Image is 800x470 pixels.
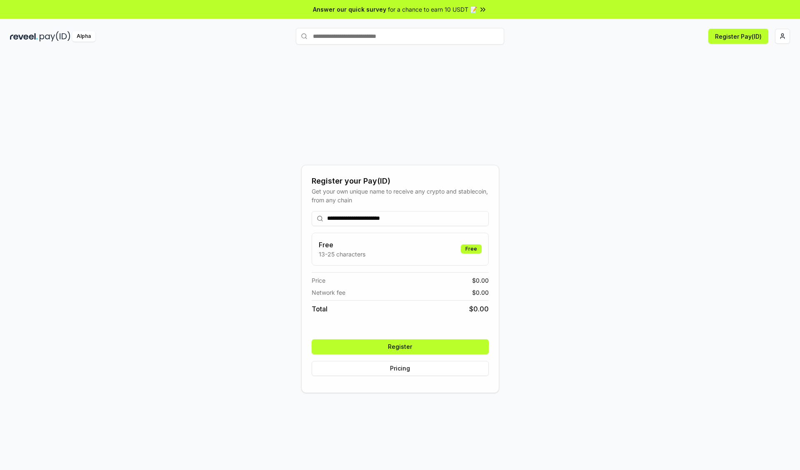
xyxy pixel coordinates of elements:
[312,361,489,376] button: Pricing
[312,175,489,187] div: Register your Pay(ID)
[388,5,477,14] span: for a chance to earn 10 USDT 📝
[319,240,365,250] h3: Free
[708,29,768,44] button: Register Pay(ID)
[40,31,70,42] img: pay_id
[313,5,386,14] span: Answer our quick survey
[312,339,489,354] button: Register
[312,276,325,285] span: Price
[461,244,482,254] div: Free
[10,31,38,42] img: reveel_dark
[469,304,489,314] span: $ 0.00
[472,288,489,297] span: $ 0.00
[472,276,489,285] span: $ 0.00
[312,288,345,297] span: Network fee
[72,31,95,42] div: Alpha
[319,250,365,259] p: 13-25 characters
[312,304,327,314] span: Total
[312,187,489,204] div: Get your own unique name to receive any crypto and stablecoin, from any chain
